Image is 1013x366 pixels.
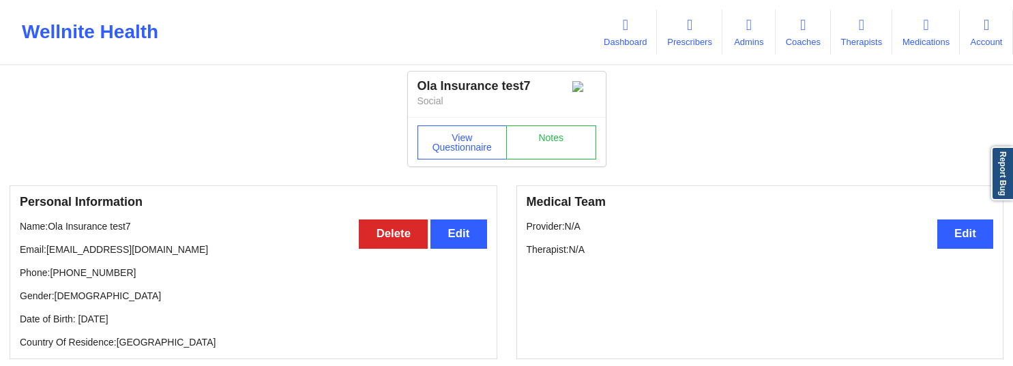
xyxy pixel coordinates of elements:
[572,81,596,92] img: Image%2Fplaceholer-image.png
[20,289,487,303] p: Gender: [DEMOGRAPHIC_DATA]
[20,312,487,326] p: Date of Birth: [DATE]
[776,10,831,55] a: Coaches
[506,125,596,159] a: Notes
[20,194,487,210] h3: Personal Information
[20,243,487,256] p: Email: [EMAIL_ADDRESS][DOMAIN_NAME]
[527,219,994,233] p: Provider: N/A
[831,10,892,55] a: Therapists
[430,219,486,249] button: Edit
[960,10,1013,55] a: Account
[417,94,596,108] p: Social
[527,194,994,210] h3: Medical Team
[20,335,487,349] p: Country Of Residence: [GEOGRAPHIC_DATA]
[991,147,1013,200] a: Report Bug
[417,78,596,94] div: Ola Insurance test7
[722,10,776,55] a: Admins
[527,243,994,256] p: Therapist: N/A
[657,10,722,55] a: Prescribers
[892,10,960,55] a: Medications
[417,125,508,159] button: View Questionnaire
[20,219,487,233] p: Name: Ola Insurance test7
[359,219,428,249] button: Delete
[937,219,993,249] button: Edit
[20,266,487,279] p: Phone: [PHONE_NUMBER]
[593,10,657,55] a: Dashboard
